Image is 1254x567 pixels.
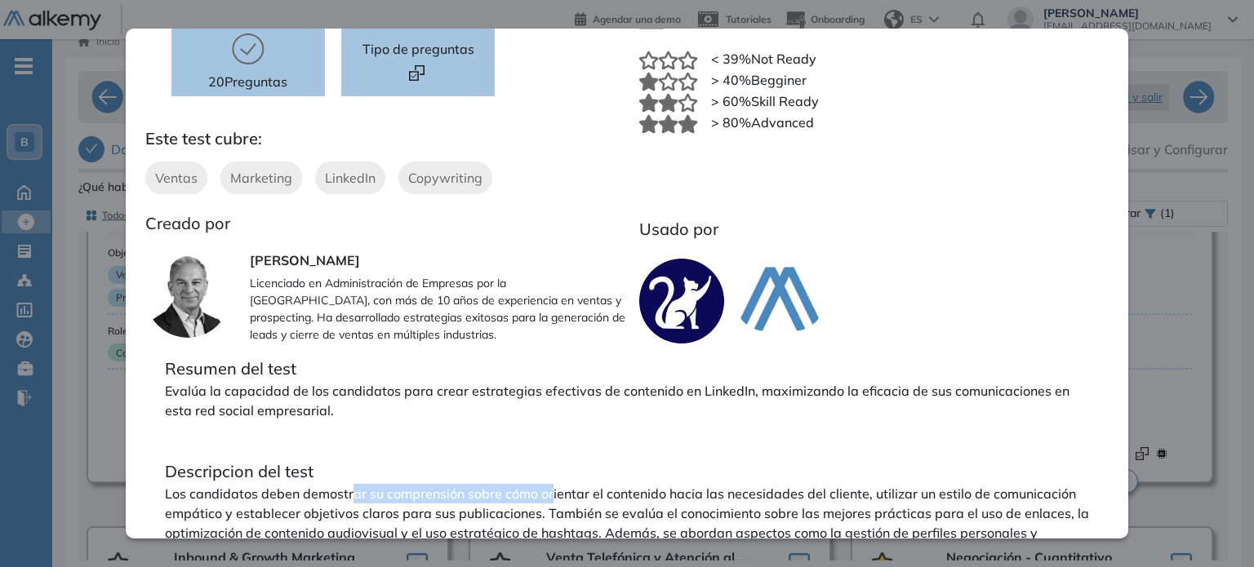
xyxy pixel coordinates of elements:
[639,259,724,343] img: company-logo
[751,72,807,88] span: Begginer
[230,168,292,188] span: Marketing
[208,72,287,91] p: 20 Preguntas
[145,129,627,148] h3: Este test cubre:
[711,72,751,88] span: > 40%
[737,259,822,343] img: company-logo
[165,357,1090,381] p: Resumen del test
[362,39,474,59] span: Tipo de preguntas
[325,168,376,188] span: LinkedIn
[408,168,482,188] span: Copywriting
[711,93,751,109] span: > 60%
[639,219,1096,239] h3: Usado por
[145,253,230,338] img: author-avatar
[250,253,627,268] h3: [PERSON_NAME]
[145,214,627,233] h3: Creado por
[751,114,814,131] span: Advanced
[751,51,816,67] span: Not Ready
[165,459,1090,484] p: Descripcion del test
[155,168,198,188] span: Ventas
[751,93,819,109] span: Skill Ready
[250,275,627,343] p: Licenciado en Administración de Empresas por la [GEOGRAPHIC_DATA], con más de 10 años de experien...
[711,51,751,67] span: < 39%
[711,114,751,131] span: > 80%
[165,381,1090,420] p: Evalúa la capacidad de los candidatos para crear estrategias efectivas de contenido en LinkedIn, ...
[409,65,425,81] img: Format test logo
